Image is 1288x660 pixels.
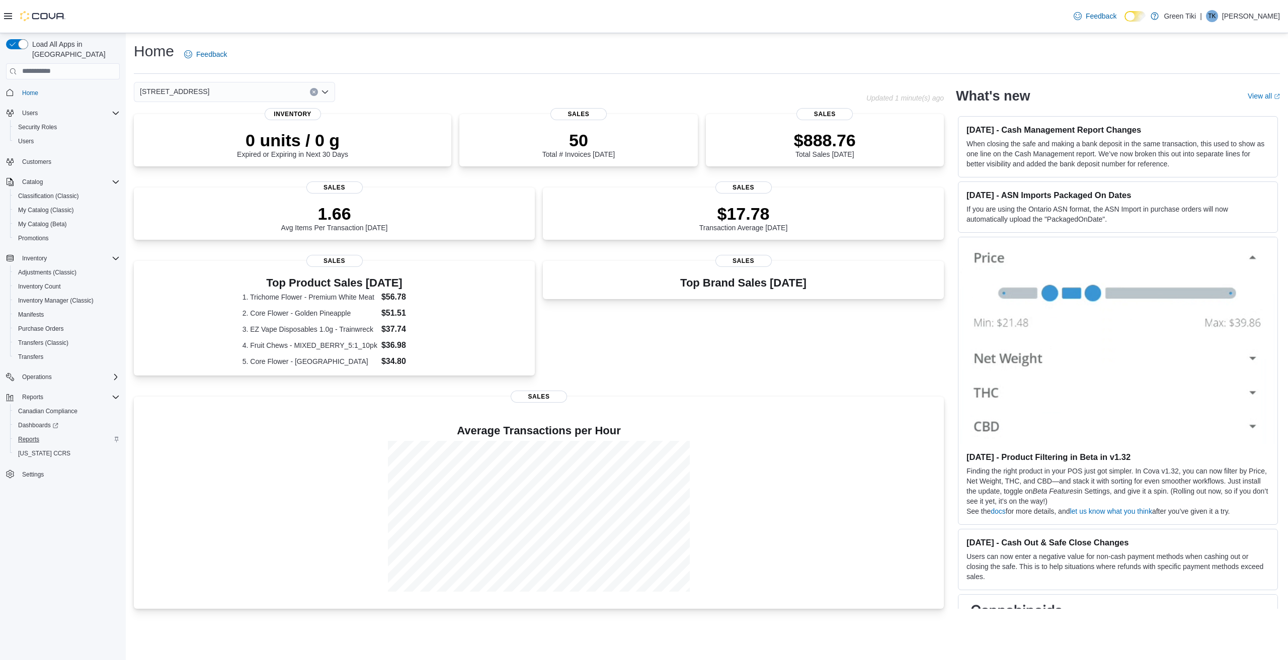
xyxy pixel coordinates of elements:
a: Feedback [1070,6,1120,26]
span: Security Roles [18,123,57,131]
button: Classification (Classic) [10,189,124,203]
h3: [DATE] - Cash Management Report Changes [967,125,1269,135]
span: TK [1208,10,1216,22]
span: Transfers (Classic) [18,339,68,347]
span: My Catalog (Beta) [18,220,67,228]
h3: [DATE] - Cash Out & Safe Close Changes [967,537,1269,547]
button: Purchase Orders [10,322,124,336]
span: Manifests [14,309,120,321]
p: 0 units / 0 g [237,130,348,150]
p: When closing the safe and making a bank deposit in the same transaction, this used to show as one... [967,139,1269,169]
span: Feedback [196,49,227,59]
button: Transfers (Classic) [10,336,124,350]
span: Purchase Orders [14,323,120,335]
span: Reports [14,433,120,445]
button: Catalog [18,176,47,188]
p: Finding the right product in your POS just got simpler. In Cova v1.32, you can now filter by Pric... [967,466,1269,506]
a: Purchase Orders [14,323,68,335]
nav: Complex example [6,81,120,508]
span: Inventory Manager (Classic) [18,297,94,305]
h4: Average Transactions per Hour [142,425,936,437]
a: Customers [18,156,55,168]
a: Security Roles [14,121,61,133]
button: Users [18,107,42,119]
svg: External link [1274,93,1280,100]
span: Users [14,135,120,147]
h3: [DATE] - ASN Imports Packaged On Dates [967,190,1269,200]
a: Dashboards [14,419,62,431]
button: Canadian Compliance [10,404,124,418]
a: Manifests [14,309,48,321]
a: Transfers (Classic) [14,337,72,349]
div: Avg Items Per Transaction [DATE] [281,204,388,232]
button: Settings [2,466,124,481]
button: My Catalog (Beta) [10,217,124,231]
dt: 5. Core Flower - [GEOGRAPHIC_DATA] [243,356,377,366]
p: [PERSON_NAME] [1222,10,1280,22]
button: Clear input [310,88,318,96]
button: Inventory [18,252,51,264]
span: Operations [22,373,52,381]
h2: What's new [956,88,1030,104]
input: Dark Mode [1124,11,1146,22]
a: Inventory Manager (Classic) [14,295,98,307]
h3: Top Product Sales [DATE] [243,277,427,289]
a: Transfers [14,351,47,363]
span: Dashboards [18,421,58,429]
div: Transaction Average [DATE] [699,204,788,232]
dt: 2. Core Flower - Golden Pineapple [243,308,377,318]
span: Home [18,86,120,99]
span: [US_STATE] CCRS [18,449,70,457]
a: Dashboards [10,418,124,432]
span: Inventory Count [18,282,61,291]
span: Settings [18,467,120,480]
p: Green Tiki [1164,10,1196,22]
span: Users [22,109,38,117]
span: Reports [22,393,43,401]
dd: $56.78 [381,291,426,303]
span: Inventory [22,254,47,262]
button: Users [10,134,124,148]
button: [US_STATE] CCRS [10,446,124,460]
a: My Catalog (Beta) [14,218,71,230]
div: Expired or Expiring in Next 30 Days [237,130,348,158]
span: Manifests [18,311,44,319]
button: Security Roles [10,120,124,134]
p: $17.78 [699,204,788,224]
span: Customers [18,155,120,168]
span: My Catalog (Classic) [18,206,74,214]
a: Reports [14,433,43,445]
p: 50 [542,130,615,150]
span: Settings [22,470,44,479]
a: Inventory Count [14,280,65,293]
em: Beta Features [1033,487,1077,495]
span: Adjustments (Classic) [14,266,120,278]
span: Customers [22,158,51,166]
span: Sales [306,255,363,267]
p: 1.66 [281,204,388,224]
span: Canadian Compliance [14,405,120,417]
span: Catalog [22,178,43,186]
dt: 4. Fruit Chews - MIXED_BERRY_5:1_10pk [243,340,377,350]
a: [US_STATE] CCRS [14,447,74,459]
a: Users [14,135,38,147]
h3: Top Brand Sales [DATE] [680,277,807,289]
button: Manifests [10,308,124,322]
span: Classification (Classic) [18,192,79,200]
button: Inventory Count [10,279,124,294]
button: Inventory [2,251,124,265]
p: If you are using the Ontario ASN format, the ASN Import in purchase orders will now automatically... [967,204,1269,224]
img: Cova [20,11,65,21]
a: docs [991,507,1006,515]
span: Transfers [14,351,120,363]
span: Sales [715,181,772,194]
span: Reports [18,435,39,443]
span: Inventory [265,108,321,120]
a: Home [18,87,42,99]
span: Load All Apps in [GEOGRAPHIC_DATA] [28,39,120,59]
span: Home [22,89,38,97]
span: Sales [306,181,363,194]
a: Adjustments (Classic) [14,266,80,278]
h1: Home [134,41,174,61]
